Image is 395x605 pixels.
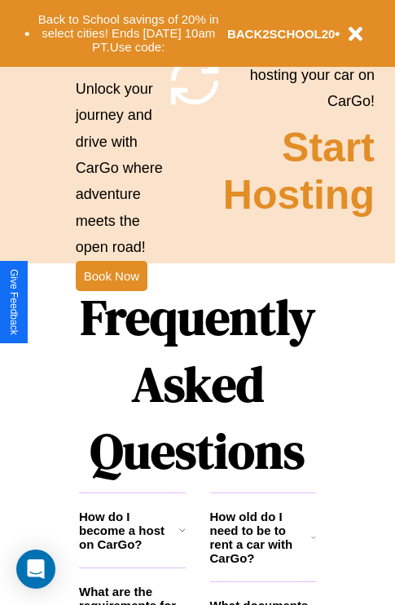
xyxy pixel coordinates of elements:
[223,124,375,219] h2: Start Hosting
[8,269,20,335] div: Give Feedback
[79,510,179,551] h3: How do I become a host on CarGo?
[79,276,316,492] h1: Frequently Asked Questions
[30,8,227,59] button: Back to School savings of 20% in select cities! Ends [DATE] 10am PT.Use code:
[76,76,166,261] p: Unlock your journey and drive with CarGo where adventure meets the open road!
[16,550,55,589] div: Open Intercom Messenger
[210,510,312,565] h3: How old do I need to be to rent a car with CarGo?
[227,27,336,41] b: BACK2SCHOOL20
[76,261,147,291] button: Book Now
